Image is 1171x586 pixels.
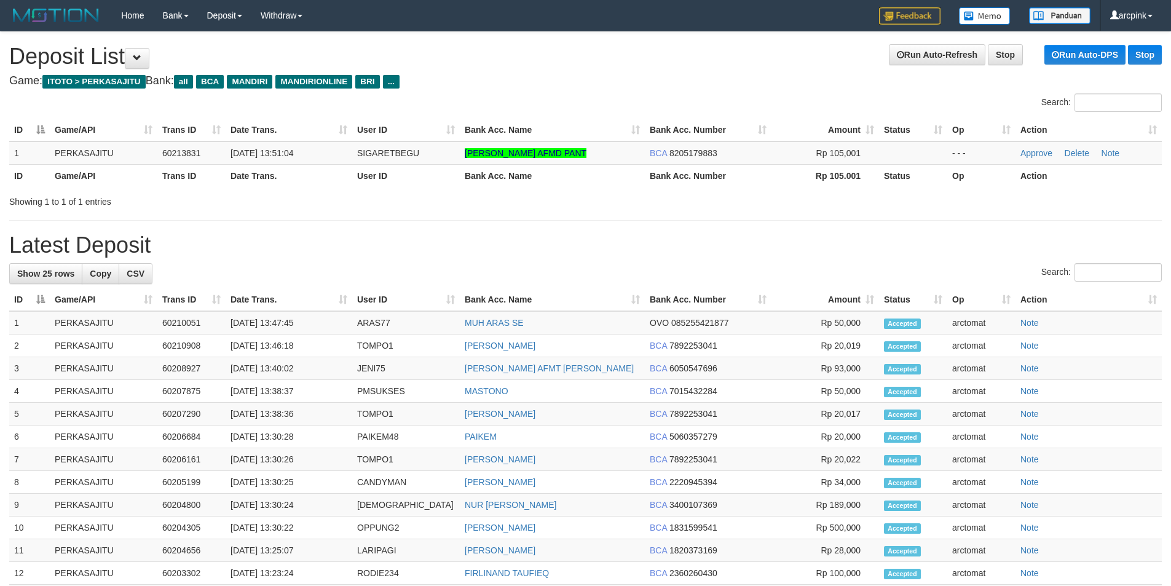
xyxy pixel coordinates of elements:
[884,523,921,534] span: Accepted
[9,357,50,380] td: 3
[650,341,667,350] span: BCA
[226,357,352,380] td: [DATE] 13:40:02
[9,426,50,448] td: 6
[650,454,667,464] span: BCA
[9,119,50,141] th: ID: activate to sort column descending
[226,494,352,517] td: [DATE] 13:30:24
[1074,263,1162,282] input: Search:
[50,141,157,165] td: PERKASAJITU
[465,148,586,158] a: [PERSON_NAME] AFMD PANT
[771,164,879,187] th: Rp 105.001
[9,233,1162,258] h1: Latest Deposit
[645,164,771,187] th: Bank Acc. Number
[884,364,921,374] span: Accepted
[157,403,226,426] td: 60207290
[771,403,879,426] td: Rp 20,017
[50,311,157,335] td: PERKASAJITU
[9,288,50,311] th: ID: activate to sort column descending
[465,454,535,464] a: [PERSON_NAME]
[947,471,1015,494] td: arctomat
[352,471,460,494] td: CANDYMAN
[352,335,460,357] td: TOMPO1
[357,148,419,158] span: SIGARETBEGU
[884,501,921,511] span: Accepted
[1015,119,1162,141] th: Action: activate to sort column ascending
[771,539,879,562] td: Rp 28,000
[645,119,771,141] th: Bank Acc. Number: activate to sort column ascending
[127,269,144,279] span: CSV
[947,562,1015,585] td: arctomat
[50,494,157,517] td: PERKASAJITU
[9,263,82,284] a: Show 25 rows
[947,517,1015,539] td: arctomat
[771,471,879,494] td: Rp 34,000
[50,288,157,311] th: Game/API: activate to sort column ascending
[669,568,717,578] span: Copy 2360260430 to clipboard
[1020,432,1039,441] a: Note
[162,148,200,158] span: 60213831
[947,403,1015,426] td: arctomat
[352,517,460,539] td: OPPUNG2
[157,448,226,471] td: 60206161
[669,545,717,555] span: Copy 1820373169 to clipboard
[884,432,921,443] span: Accepted
[645,288,771,311] th: Bank Acc. Number: activate to sort column ascending
[196,75,224,89] span: BCA
[465,341,535,350] a: [PERSON_NAME]
[669,477,717,487] span: Copy 2220945394 to clipboard
[1020,523,1039,533] a: Note
[465,432,497,441] a: PAIKEM
[771,562,879,585] td: Rp 100,000
[465,363,634,373] a: [PERSON_NAME] AFMT [PERSON_NAME]
[157,335,226,357] td: 60210908
[816,148,861,158] span: Rp 105,001
[465,409,535,419] a: [PERSON_NAME]
[1044,45,1126,65] a: Run Auto-DPS
[947,164,1015,187] th: Op
[226,403,352,426] td: [DATE] 13:38:36
[9,380,50,403] td: 4
[1015,288,1162,311] th: Action: activate to sort column ascending
[959,7,1011,25] img: Button%20Memo.svg
[1020,363,1039,373] a: Note
[157,119,226,141] th: Trans ID: activate to sort column ascending
[226,448,352,471] td: [DATE] 13:30:26
[460,288,645,311] th: Bank Acc. Name: activate to sort column ascending
[9,311,50,335] td: 1
[9,539,50,562] td: 11
[1029,7,1090,24] img: panduan.png
[226,164,352,187] th: Date Trans.
[884,569,921,579] span: Accepted
[947,539,1015,562] td: arctomat
[50,539,157,562] td: PERKASAJITU
[9,471,50,494] td: 8
[227,75,272,89] span: MANDIRI
[1020,341,1039,350] a: Note
[884,410,921,420] span: Accepted
[1020,409,1039,419] a: Note
[226,562,352,585] td: [DATE] 13:23:24
[1020,545,1039,555] a: Note
[1020,500,1039,510] a: Note
[947,380,1015,403] td: arctomat
[226,311,352,335] td: [DATE] 13:47:45
[157,357,226,380] td: 60208927
[174,75,193,89] span: all
[50,471,157,494] td: PERKASAJITU
[1015,164,1162,187] th: Action
[465,568,549,578] a: FIRLINAND TAUFIEQ
[9,562,50,585] td: 12
[771,448,879,471] td: Rp 20,022
[352,380,460,403] td: PMSUKSES
[947,141,1015,165] td: - - -
[669,363,717,373] span: Copy 6050547696 to clipboard
[650,523,667,533] span: BCA
[157,311,226,335] td: 60210051
[879,288,947,311] th: Status: activate to sort column ascending
[119,263,152,284] a: CSV
[90,269,111,279] span: Copy
[9,335,50,357] td: 2
[157,380,226,403] td: 60207875
[226,471,352,494] td: [DATE] 13:30:25
[231,148,293,158] span: [DATE] 13:51:04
